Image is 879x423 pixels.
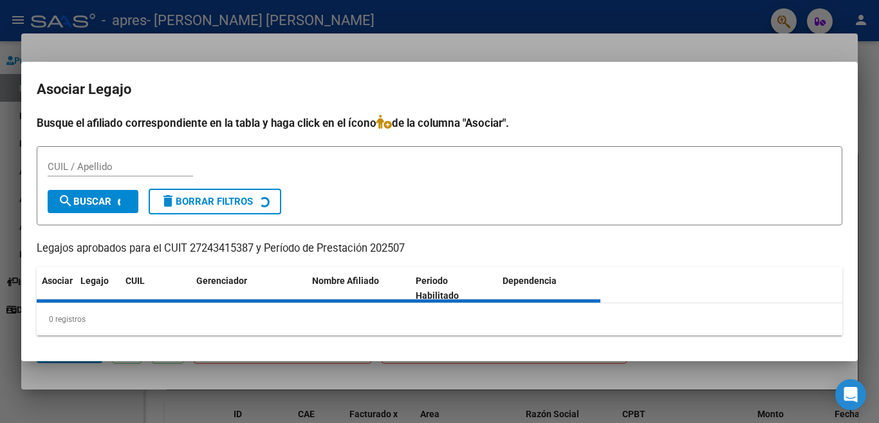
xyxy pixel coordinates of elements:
[160,193,176,209] mat-icon: delete
[42,276,73,286] span: Asociar
[307,267,411,310] datatable-header-cell: Nombre Afiliado
[37,241,842,257] p: Legajos aprobados para el CUIT 27243415387 y Período de Prestación 202507
[503,276,557,286] span: Dependencia
[411,267,497,310] datatable-header-cell: Periodo Habilitado
[37,303,842,335] div: 0 registros
[37,77,842,102] h2: Asociar Legajo
[75,267,120,310] datatable-header-cell: Legajo
[416,276,459,301] span: Periodo Habilitado
[58,196,111,207] span: Buscar
[149,189,281,214] button: Borrar Filtros
[37,115,842,131] h4: Busque el afiliado correspondiente en la tabla y haga click en el ícono de la columna "Asociar".
[497,267,601,310] datatable-header-cell: Dependencia
[196,276,247,286] span: Gerenciador
[37,267,75,310] datatable-header-cell: Asociar
[835,379,866,410] div: Open Intercom Messenger
[120,267,191,310] datatable-header-cell: CUIL
[191,267,307,310] datatable-header-cell: Gerenciador
[58,193,73,209] mat-icon: search
[160,196,253,207] span: Borrar Filtros
[48,190,138,213] button: Buscar
[125,276,145,286] span: CUIL
[80,276,109,286] span: Legajo
[312,276,379,286] span: Nombre Afiliado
